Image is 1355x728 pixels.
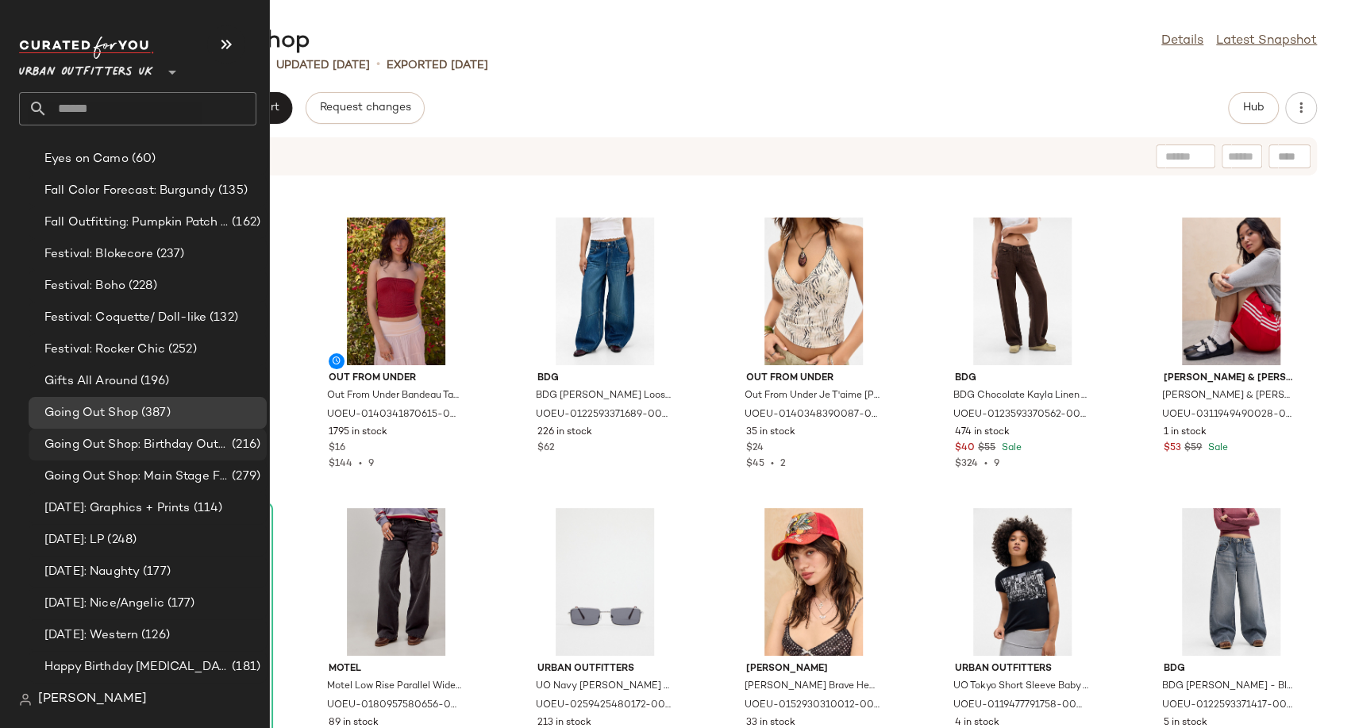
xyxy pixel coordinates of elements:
span: (387) [138,404,171,422]
img: 0259425480172_041_b [525,508,685,656]
span: • [764,459,780,469]
img: 0122593371417_430_a2 [1151,508,1311,656]
p: Exported [DATE] [387,57,488,74]
span: Gifts All Around [44,372,137,391]
img: 0180957580656_506_b [316,508,476,656]
a: Details [1161,32,1203,51]
span: BDG Chocolate Kayla Linen Trousers - Brown XL at Urban Outfitters [953,389,1088,403]
span: 9 [368,459,374,469]
span: UOEU-0119477791758-000-001 [953,699,1088,713]
span: 9 [994,459,999,469]
span: Urban Outfitters UK [19,54,153,83]
span: Hub [1242,102,1265,114]
span: [DATE]: Western [44,626,138,645]
span: Urban Outfitters [537,662,672,676]
span: [PERSON_NAME] [38,690,147,709]
span: UOEU-0140341870615-001-060 [327,408,462,422]
img: 0119477791758_001_b [942,508,1103,656]
span: BDG [PERSON_NAME] - Blue/grey 27W 28L at Urban Outfitters [1162,680,1297,694]
span: $24 [746,441,764,456]
span: (114) [191,499,223,518]
span: Happy Birthday [MEDICAL_DATA] [44,658,229,676]
span: BDG [955,372,1090,386]
span: (196) [137,372,169,391]
span: [PERSON_NAME] & [PERSON_NAME] [PERSON_NAME] [PERSON_NAME] Flats - Black UK 3 at Urban Outfitters [1162,389,1297,403]
span: (237) [153,245,185,264]
span: UOEU-0180957580656-000-506 [327,699,462,713]
span: Festival: Rocker Chic [44,341,165,359]
img: 0123593370562_020_b [942,218,1103,365]
button: Hub [1228,92,1279,124]
span: Motel [329,662,464,676]
span: 226 in stock [537,426,592,440]
img: 0140341870615_060_b [316,218,476,365]
span: 35 in stock [746,426,795,440]
span: [PERSON_NAME] & [PERSON_NAME] [1164,372,1299,386]
img: svg%3e [19,693,32,706]
span: (60) [129,150,156,168]
span: Motel Low Rise Parallel Wide Leg Jeans - Off/black 28 at Urban Outfitters [327,680,462,694]
span: (135) [215,182,248,200]
span: Urban Outfitters [955,662,1090,676]
span: UOEU-0140348390087-000-029 [745,408,880,422]
span: Festival: Blokecore [44,245,153,264]
span: $144 [329,459,352,469]
span: Festival: Boho [44,277,125,295]
p: updated [DATE] [276,57,370,74]
span: (279) [229,468,260,486]
span: $55 [978,441,995,456]
img: cfy_white_logo.C9jOOHJF.svg [19,37,154,59]
span: Sale [1205,443,1228,453]
span: Eyes on Camo [44,150,129,168]
span: UO Navy [PERSON_NAME] Sunglasses - Navy at Urban Outfitters [536,680,671,694]
span: • [352,459,368,469]
span: Out From Under [329,372,464,386]
span: [DATE]: LP [44,531,104,549]
span: UO Tokyo Short Sleeve Baby T-Shirt - Black XS at Urban Outfitters [953,680,1088,694]
span: Going Out Shop: Main Stage Fits [44,468,229,486]
img: 0311949490028_001_b [1151,218,1311,365]
span: (216) [229,436,260,454]
span: Out From Under Je T'aime [PERSON_NAME] Top - Brown XS at Urban Outfitters [745,389,880,403]
span: Out From Under Bandeau Tapestry Top - Red XS at Urban Outfitters [327,389,462,403]
span: $53 [1164,441,1181,456]
span: (177) [140,563,171,581]
img: 0140348390087_029_b [733,218,894,365]
span: [PERSON_NAME] Brave Hearts Metallic Trucker Cap - Red at Urban Outfitters [745,680,880,694]
span: • [978,459,994,469]
img: 0152930310012_060_m [733,508,894,656]
span: [PERSON_NAME] [746,662,881,676]
span: Sale [999,443,1022,453]
span: $45 [746,459,764,469]
span: UOEU-0122593371417-000-430 [1162,699,1297,713]
span: 1 in stock [1164,426,1207,440]
span: $16 [329,441,345,456]
span: BDG [1164,662,1299,676]
span: $40 [955,441,975,456]
span: (162) [229,214,260,232]
span: 1795 in stock [329,426,387,440]
img: 0122593371689_107_a2 [525,218,685,365]
span: Request changes [319,102,411,114]
span: (181) [229,658,260,676]
span: Festival: Coquette/ Doll-like [44,309,206,327]
span: UOEU-0259425480172-000-041 [536,699,671,713]
span: $62 [537,441,555,456]
span: 474 in stock [955,426,1010,440]
span: Fall Outfitting: Pumpkin Patch Fits [44,214,229,232]
span: Going Out Shop: Birthday Outfit [44,436,229,454]
span: Going Out Shop [44,404,138,422]
span: (228) [125,277,157,295]
span: UOEU-0311949490028-000-001 [1162,408,1297,422]
span: (248) [104,531,137,549]
span: • [376,56,380,75]
span: BDG [537,372,672,386]
span: (126) [138,626,170,645]
span: [DATE]: Graphics + Prints [44,499,191,518]
span: UOEU-0122593371689-000-107 [536,408,671,422]
button: Request changes [306,92,425,124]
span: $324 [955,459,978,469]
span: [DATE]: Naughty [44,563,140,581]
span: 2 [780,459,786,469]
span: [DATE]: Nice/Angelic [44,595,164,613]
